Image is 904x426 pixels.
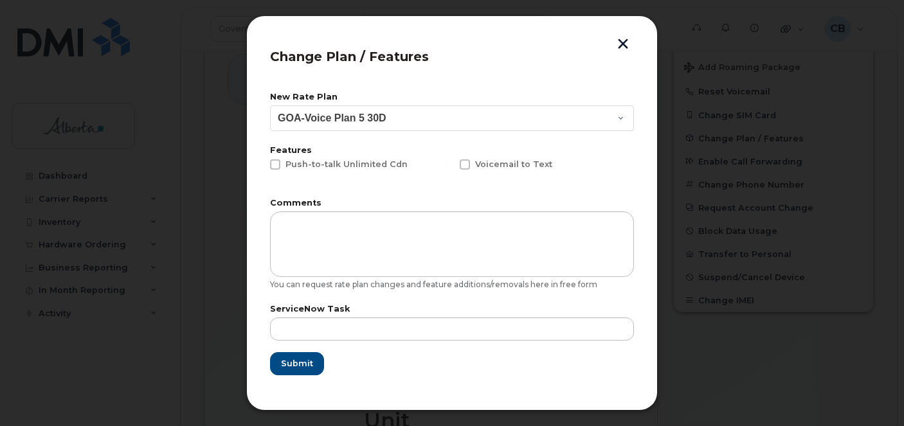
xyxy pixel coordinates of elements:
[281,357,313,369] span: Submit
[270,352,324,375] button: Submit
[270,280,634,290] div: You can request rate plan changes and feature additions/removals here in free form
[475,159,552,169] span: Voicemail to Text
[270,93,634,102] label: New Rate Plan
[444,159,451,166] input: Voicemail to Text
[270,305,634,314] label: ServiceNow Task
[270,49,429,64] span: Change Plan / Features
[270,146,634,155] label: Features
[285,159,408,169] span: Push-to-talk Unlimited Cdn
[270,199,634,208] label: Comments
